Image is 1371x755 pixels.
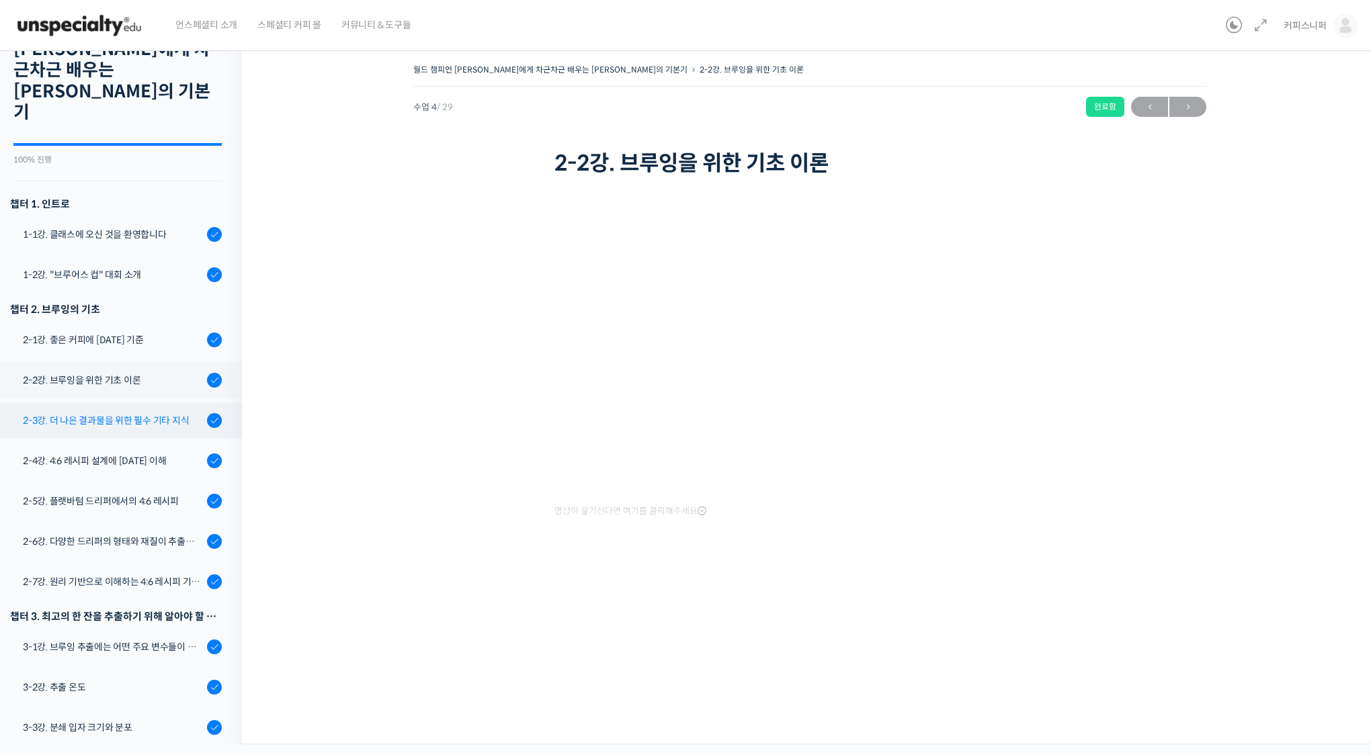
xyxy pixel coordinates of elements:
span: → [1169,98,1206,116]
div: 1-2강. "브루어스 컵" 대회 소개 [23,267,203,282]
div: 2-2강. 브루잉을 위한 기초 이론 [23,373,203,388]
div: 100% 진행 [13,156,222,164]
div: 2-3강. 더 나은 결과물을 위한 필수 기타 지식 [23,413,203,428]
a: 설정 [173,426,258,459]
a: 다음→ [1169,97,1206,117]
a: 2-2강. 브루잉을 위한 기초 이론 [700,64,804,75]
div: 2-1강. 좋은 커피에 [DATE] 기준 [23,332,203,347]
div: 완료함 [1086,97,1124,117]
span: 영상이 끊기신다면 여기를 클릭해주세요 [554,506,706,517]
div: 2-4강. 4:6 레시피 설계에 [DATE] 이해 [23,453,203,468]
span: / 29 [437,101,453,113]
div: 2-7강. 원리 기반으로 이해하는 4:6 레시피 기본 버전 [23,574,203,589]
span: 수업 4 [413,103,453,112]
div: 2-5강. 플랫바텀 드리퍼에서의 4:6 레시피 [23,494,203,508]
div: 챕터 2. 브루잉의 기초 [10,300,222,318]
span: ← [1131,98,1168,116]
div: 2-6강. 다양한 드리퍼의 형태와 재질이 추출에 미치는 영향 [23,534,203,549]
h2: 월드 챔피언 [PERSON_NAME]에게 차근차근 배우는 [PERSON_NAME]의 기본기 [13,18,222,123]
span: 홈 [42,446,50,457]
a: ←이전 [1131,97,1168,117]
div: 3-2강. 추출 온도 [23,680,203,695]
span: 설정 [208,446,224,457]
div: 1-1강. 클래스에 오신 것을 환영합니다 [23,227,203,242]
span: 대화 [123,447,139,457]
a: 홈 [4,426,89,459]
div: 챕터 3. 최고의 한 잔을 추출하기 위해 알아야 할 응용 변수들 [10,607,222,625]
h3: 챕터 1. 인트로 [10,195,222,213]
div: 3-1강. 브루잉 추출에는 어떤 주요 변수들이 있는가 [23,639,203,654]
div: 3-3강. 분쇄 입자 크기와 분포 [23,720,203,735]
span: 커피스니퍼 [1284,19,1327,32]
h1: 2-2강. 브루잉을 위한 기초 이론 [554,150,1065,176]
a: 대화 [89,426,173,459]
a: 월드 챔피언 [PERSON_NAME]에게 차근차근 배우는 [PERSON_NAME]의 기본기 [413,64,688,75]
